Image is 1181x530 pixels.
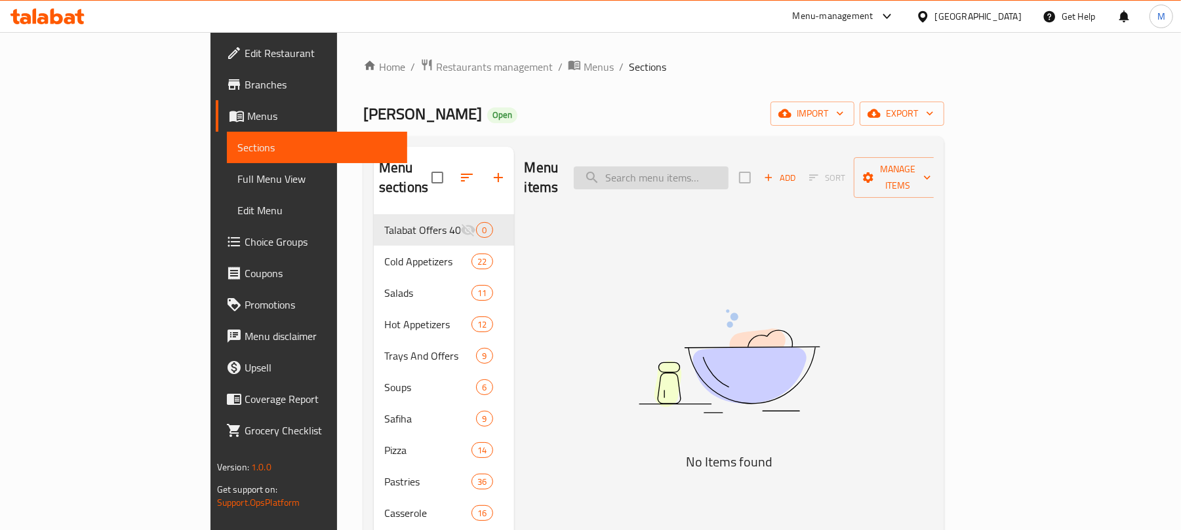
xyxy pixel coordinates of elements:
[420,58,553,75] a: Restaurants management
[384,379,476,395] span: Soups
[460,222,476,238] svg: Inactive section
[471,254,492,269] div: items
[247,108,397,124] span: Menus
[471,316,492,332] div: items
[217,494,300,511] a: Support.OpsPlatform
[245,265,397,281] span: Coupons
[781,105,844,122] span: import
[568,58,614,75] a: Menus
[227,132,408,163] a: Sections
[374,309,514,340] div: Hot Appetizers12
[759,168,801,188] span: Add item
[363,99,482,128] span: [PERSON_NAME]
[574,166,729,189] input: search
[619,59,624,75] li: /
[384,348,476,364] span: Trays And Offers
[216,352,408,383] a: Upsell
[227,195,408,226] a: Edit Menu
[384,474,471,489] div: Pastries
[245,297,397,312] span: Promotions
[216,257,408,289] a: Coupons
[237,202,397,218] span: Edit Menu
[216,415,408,446] a: Grocery Checklist
[565,274,893,448] img: dish.svg
[363,58,944,75] nav: breadcrumb
[860,102,944,126] button: export
[216,320,408,352] a: Menu disclaimer
[870,105,934,122] span: export
[1157,9,1165,24] span: M
[472,256,492,268] span: 22
[476,379,492,395] div: items
[771,102,854,126] button: import
[216,100,408,132] a: Menus
[424,164,451,191] span: Select all sections
[217,481,277,498] span: Get support on:
[216,37,408,69] a: Edit Restaurant
[759,168,801,188] button: Add
[216,383,408,415] a: Coverage Report
[477,224,492,237] span: 0
[864,161,931,194] span: Manage items
[374,214,514,246] div: Talabat Offers 40-50%0
[471,505,492,521] div: items
[245,45,397,61] span: Edit Restaurant
[251,459,271,476] span: 1.0.0
[384,316,471,332] span: Hot Appetizers
[384,442,471,458] span: Pizza
[384,505,471,521] span: Casserole
[374,497,514,529] div: Casserole16
[451,162,483,193] span: Sort sections
[476,411,492,426] div: items
[237,140,397,155] span: Sections
[476,348,492,364] div: items
[935,9,1022,24] div: [GEOGRAPHIC_DATA]
[245,328,397,344] span: Menu disclaimer
[477,381,492,394] span: 6
[487,107,517,123] div: Open
[384,285,471,301] span: Salads
[472,318,492,331] span: 12
[565,451,893,472] h5: No Items found
[245,423,397,438] span: Grocery Checklist
[762,170,797,185] span: Add
[374,277,514,309] div: Salads11
[471,285,492,301] div: items
[584,59,614,75] span: Menus
[374,246,514,277] div: Cold Appetizers22
[237,171,397,187] span: Full Menu View
[245,360,397,375] span: Upsell
[801,168,854,188] span: Select section first
[384,411,476,426] span: Safiha
[472,287,492,299] span: 11
[471,442,492,458] div: items
[629,59,666,75] span: Sections
[477,413,492,425] span: 9
[374,466,514,497] div: Pastries36
[216,226,408,257] a: Choice Groups
[216,289,408,320] a: Promotions
[471,474,492,489] div: items
[374,434,514,466] div: Pizza14
[384,254,471,269] span: Cold Appetizers
[374,403,514,434] div: Safiha9
[472,444,492,457] span: 14
[245,391,397,407] span: Coverage Report
[410,59,415,75] li: /
[477,350,492,362] span: 9
[525,158,559,197] h2: Menu items
[374,340,514,371] div: Trays And Offers9
[374,371,514,403] div: Soups6
[483,162,514,193] button: Add section
[558,59,563,75] li: /
[216,69,408,100] a: Branches
[227,163,408,195] a: Full Menu View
